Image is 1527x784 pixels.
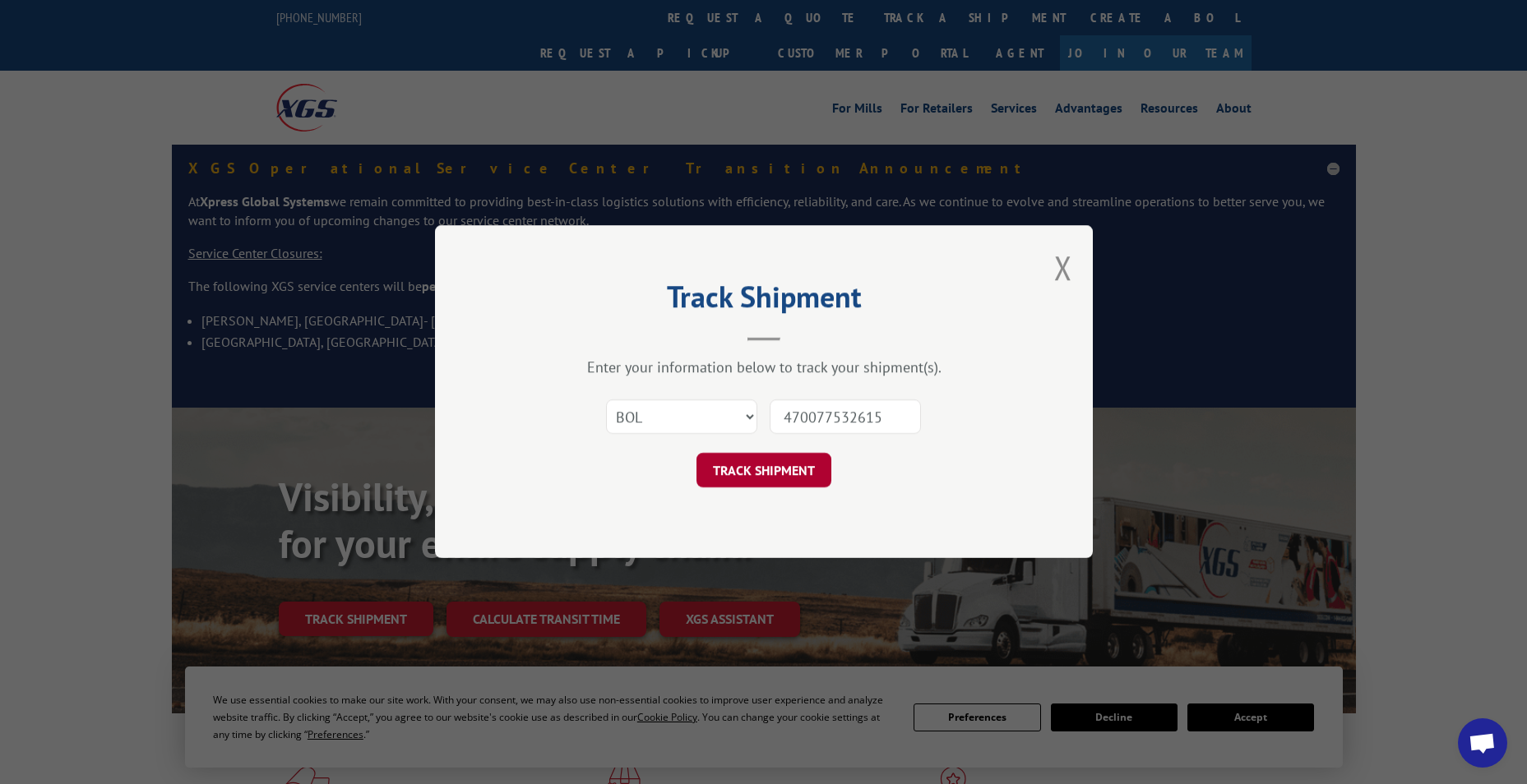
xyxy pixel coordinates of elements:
[770,400,921,435] input: Number(s)
[517,285,1011,316] h2: Track Shipment
[696,454,831,488] button: TRACK SHIPMENT
[1054,246,1072,289] button: Close modal
[517,358,1011,377] div: Enter your information below to track your shipment(s).
[1458,718,1507,768] a: Open chat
